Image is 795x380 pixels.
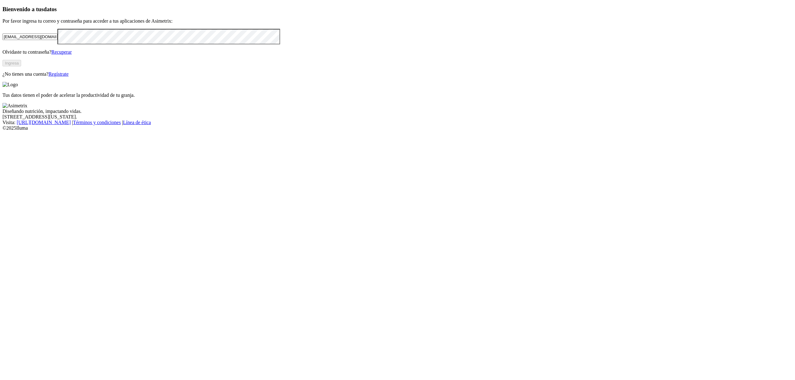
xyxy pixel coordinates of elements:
input: Tu correo [2,34,57,40]
div: Diseñando nutrición, impactando vidas. [2,109,793,114]
div: © 2025 Iluma [2,125,793,131]
a: Recuperar [51,49,72,55]
img: Logo [2,82,18,87]
a: Línea de ética [123,120,151,125]
div: [STREET_ADDRESS][US_STATE]. [2,114,793,120]
p: Olvidaste tu contraseña? [2,49,793,55]
img: Asimetrix [2,103,27,109]
h3: Bienvenido a tus [2,6,793,13]
a: Regístrate [48,71,69,77]
button: Ingresa [2,60,21,66]
span: datos [43,6,57,12]
p: ¿No tienes una cuenta? [2,71,793,77]
a: [URL][DOMAIN_NAME] [17,120,71,125]
p: Por favor ingresa tu correo y contraseña para acceder a tus aplicaciones de Asimetrix: [2,18,793,24]
div: Visita : | | [2,120,793,125]
p: Tus datos tienen el poder de acelerar la productividad de tu granja. [2,92,793,98]
a: Términos y condiciones [73,120,121,125]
